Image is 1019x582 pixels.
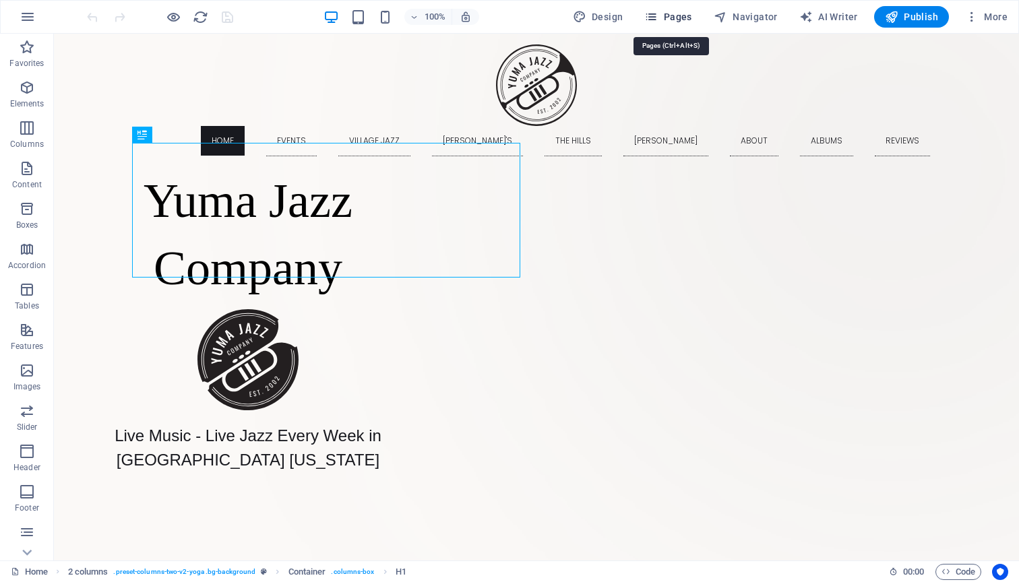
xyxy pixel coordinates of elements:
span: . columns-box [331,564,374,580]
span: : [913,567,915,577]
button: AI Writer [794,6,863,28]
div: Design (Ctrl+Alt+Y) [567,6,629,28]
button: reload [192,9,208,25]
button: Navigator [708,6,783,28]
button: More [960,6,1013,28]
button: Publish [874,6,949,28]
p: Footer [15,503,39,513]
p: Features [11,341,43,352]
button: Pages [639,6,697,28]
p: Header [13,462,40,473]
button: Code [935,564,981,580]
p: Slider [17,422,38,432]
button: Design [567,6,629,28]
button: Click here to leave preview mode and continue editing [165,9,181,25]
span: Click to select. Double-click to edit [288,564,326,580]
button: 100% [404,9,452,25]
p: Content [12,179,42,190]
nav: breadcrumb [68,564,406,580]
h6: 100% [425,9,446,25]
p: Boxes [16,220,38,230]
span: More [965,10,1008,24]
span: 00 00 [903,564,924,580]
span: Publish [885,10,938,24]
p: Forms [15,543,39,554]
span: AI Writer [799,10,858,24]
p: Elements [10,98,44,109]
button: Usercentrics [992,564,1008,580]
span: Click to select. Double-click to edit [68,564,109,580]
span: Design [573,10,623,24]
a: Click to cancel selection. Double-click to open Pages [11,564,48,580]
span: Click to select. Double-click to edit [396,564,406,580]
i: This element is a customizable preset [261,568,267,575]
p: Accordion [8,260,46,271]
i: Reload page [193,9,208,25]
p: Tables [15,300,39,311]
h6: Session time [889,564,925,580]
span: Navigator [714,10,778,24]
p: Images [13,381,41,392]
span: . preset-columns-two-v2-yoga .bg-background [113,564,255,580]
span: Code [941,564,975,580]
p: Columns [10,139,44,150]
i: On resize automatically adjust zoom level to fit chosen device. [460,11,472,23]
p: Favorites [9,58,44,69]
span: Pages [644,10,691,24]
